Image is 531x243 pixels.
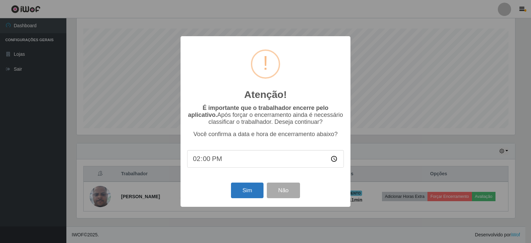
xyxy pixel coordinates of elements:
button: Sim [231,183,263,198]
button: Não [267,183,300,198]
h2: Atenção! [244,89,287,101]
p: Você confirma a data e hora de encerramento abaixo? [187,131,344,138]
p: Após forçar o encerramento ainda é necessário classificar o trabalhador. Deseja continuar? [187,105,344,125]
b: É importante que o trabalhador encerre pelo aplicativo. [188,105,328,118]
